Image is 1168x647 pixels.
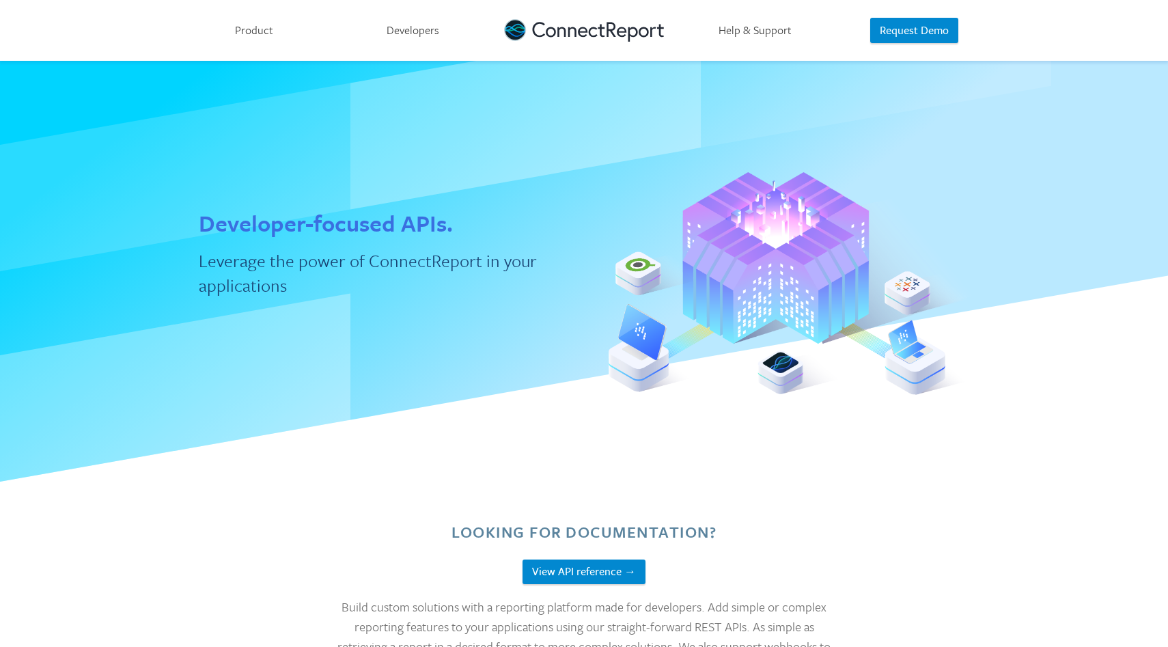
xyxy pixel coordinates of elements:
[199,249,560,298] h2: Leverage the power of ConnectReport in your applications
[199,207,453,240] h1: Developer-focused APIs.
[523,560,645,585] button: View API reference →
[870,18,958,43] button: Request Demo
[451,521,717,543] h3: Looking for documentation?
[609,122,1005,445] img: developers.png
